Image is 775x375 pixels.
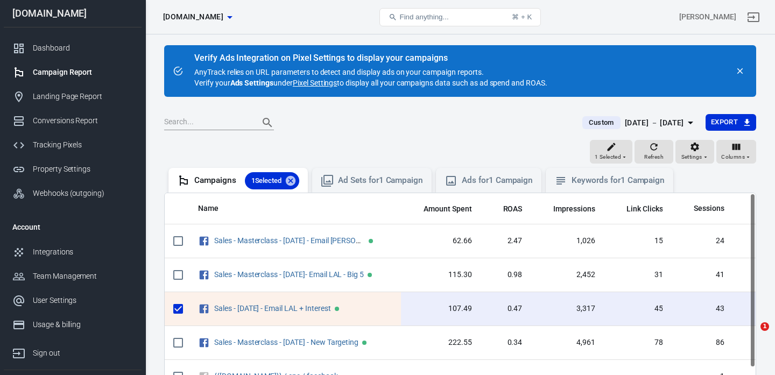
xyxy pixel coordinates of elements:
span: The estimated total amount of money you've spent on your campaign, ad set or ad during its schedule. [410,202,472,215]
a: Sales - Masterclass - [DATE] - Email [PERSON_NAME] [214,236,387,245]
div: Dashboard [33,43,133,54]
span: Refresh [644,152,664,162]
div: Ads for 1 Campaign [462,175,533,186]
span: Active [369,239,373,243]
button: [DOMAIN_NAME] [159,7,236,27]
div: ⌘ + K [512,13,532,21]
span: Amount Spent [424,204,472,215]
iframe: Intercom live chat [738,322,764,348]
span: 107.49 [410,303,472,314]
a: Landing Page Report [4,84,142,109]
span: 15 [612,236,663,246]
span: 62.66 [410,236,472,246]
span: The number of times your ads were on screen. [539,202,595,215]
span: 43 [680,303,724,314]
div: [DOMAIN_NAME] [4,9,142,18]
span: 86 [680,337,724,348]
svg: Facebook Ads [198,235,210,247]
a: Sign out [4,337,142,365]
div: Conversions Report [33,115,133,126]
div: User Settings [33,295,133,306]
span: 3,317 [539,303,595,314]
div: Tracking Pixels [33,139,133,151]
div: Ad Sets for 1 Campaign [338,175,423,186]
span: 115.30 [410,270,472,280]
span: 31 [612,270,663,280]
span: Sales - Masterclass - July 16 - New Targeting [214,338,360,346]
div: Landing Page Report [33,91,133,102]
span: 2.47 [489,236,523,246]
span: Name [198,203,232,214]
button: Custom[DATE] － [DATE] [574,114,705,132]
div: Campaigns [194,172,299,189]
svg: Facebook Ads [198,336,210,349]
button: Export [706,114,756,131]
span: ROAS [503,204,523,215]
a: Integrations [4,240,142,264]
div: Usage & billing [33,319,133,330]
span: The number of clicks on links within the ad that led to advertiser-specified destinations [626,202,663,215]
a: User Settings [4,288,142,313]
span: Find anything... [399,13,448,21]
span: 45 [612,303,663,314]
button: close [732,63,748,79]
a: Campaign Report [4,60,142,84]
div: Webhooks (outgoing) [33,188,133,199]
div: 1Selected [245,172,300,189]
a: Sign out [741,4,766,30]
button: Settings [675,140,714,164]
span: 2,452 [539,270,595,280]
a: Dashboard [4,36,142,60]
span: thrivecart.com [163,10,223,24]
strong: Ads Settings [230,79,274,87]
a: Sales - Masterclass - [DATE] - New Targeting [214,338,358,346]
span: Sales - Aug 8 - Email LAL + Interest [214,305,333,312]
a: Usage & billing [4,313,142,337]
div: Verify Ads Integration on Pixel Settings to display your campaigns [194,53,547,63]
span: 78 [612,337,663,348]
span: 1 [760,322,769,331]
div: Account id: RgmCiDus [679,11,736,23]
button: Search [255,110,280,136]
div: Sign out [33,348,133,359]
span: 1,026 [539,236,595,246]
a: Webhooks (outgoing) [4,181,142,206]
input: Search... [164,116,250,130]
span: Name [198,203,219,214]
span: 41 [680,270,724,280]
svg: Facebook Ads [198,302,210,315]
a: Property Settings [4,157,142,181]
div: Property Settings [33,164,133,175]
span: Settings [681,152,702,162]
span: The total return on ad spend [489,202,523,215]
span: 24 [680,236,724,246]
a: Sales - Masterclass - [DATE]- Email LAL - Big 5 [214,270,364,279]
span: Sessions [694,203,724,214]
button: Columns [716,140,756,164]
a: Tracking Pixels [4,133,142,157]
span: The number of clicks on links within the ad that led to advertiser-specified destinations [612,202,663,215]
div: Campaign Report [33,67,133,78]
span: 4,961 [539,337,595,348]
div: Team Management [33,271,133,282]
button: Refresh [635,140,673,164]
span: 222.55 [410,337,472,348]
span: Columns [721,152,745,162]
span: 1 Selected [245,175,288,186]
span: Link Clicks [626,204,663,215]
span: 1 Selected [595,152,621,162]
span: 0.47 [489,303,523,314]
a: Pixel Settings [293,77,337,88]
a: Conversions Report [4,109,142,133]
span: Sessions [680,203,724,214]
div: AnyTrack relies on URL parameters to detect and display ads on your campaign reports. Verify your... [194,54,547,88]
span: Custom [584,117,618,128]
div: [DATE] － [DATE] [625,116,684,130]
span: Impressions [553,204,595,215]
span: Active [368,273,372,277]
span: The number of times your ads were on screen. [553,202,595,215]
svg: Facebook Ads [198,268,210,281]
span: Active [362,341,367,345]
span: Active [335,307,339,311]
div: Integrations [33,246,133,258]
